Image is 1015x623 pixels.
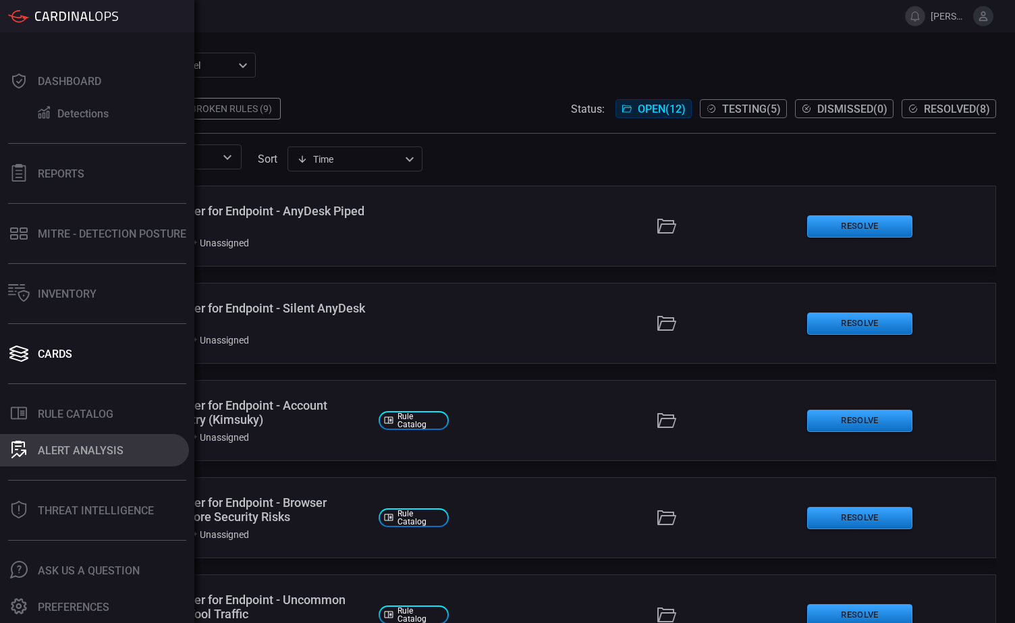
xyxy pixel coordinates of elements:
button: Resolve [807,215,912,238]
label: sort [258,153,277,165]
button: Resolve [807,313,912,335]
div: Microsoft Defender for Endpoint - Browser Configured to Ignore Security Risks [101,495,368,524]
div: Unassigned [186,529,249,540]
span: Rule Catalog [397,510,443,526]
div: Dashboard [38,75,101,88]
button: Resolve [807,410,912,432]
div: Unassigned [186,238,249,248]
span: Dismissed ( 0 ) [817,103,887,115]
button: Open [218,148,237,167]
div: Reports [38,167,84,180]
div: Unassigned [186,335,249,346]
span: Resolved ( 8 ) [924,103,990,115]
span: Rule Catalog [397,412,443,429]
div: Broken Rules (9) [182,98,281,119]
div: Preferences [38,601,109,614]
button: Resolved(8) [902,99,996,118]
div: Cards [38,348,72,360]
span: [PERSON_NAME].[PERSON_NAME] [931,11,968,22]
div: Ask Us A Question [38,564,140,577]
span: Testing ( 5 ) [722,103,781,115]
div: MITRE - Detection Posture [38,227,186,240]
div: Rule Catalog [38,408,113,421]
div: Microsoft Defender for Endpoint - AnyDesk Piped Password Via CLI [101,204,368,232]
div: Inventory [38,288,97,300]
div: Threat Intelligence [38,504,154,517]
button: Open(12) [615,99,692,118]
div: Microsoft Defender for Endpoint - Account Hidden via Registry (Kimsuky) [101,398,368,427]
button: Testing(5) [700,99,787,118]
button: Resolve [807,507,912,529]
span: Rule Catalog [397,607,443,623]
div: ALERT ANALYSIS [38,444,124,457]
div: Microsoft Defender for Endpoint - Uncommon Remote Access Tool Traffic [101,593,368,621]
div: Unassigned [186,432,249,443]
span: Status: [571,103,605,115]
div: Microsoft Defender for Endpoint - Silent AnyDesk Installation [101,301,368,329]
div: Detections [57,107,109,120]
span: Open ( 12 ) [638,103,686,115]
div: Time [297,153,401,166]
button: Dismissed(0) [795,99,894,118]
